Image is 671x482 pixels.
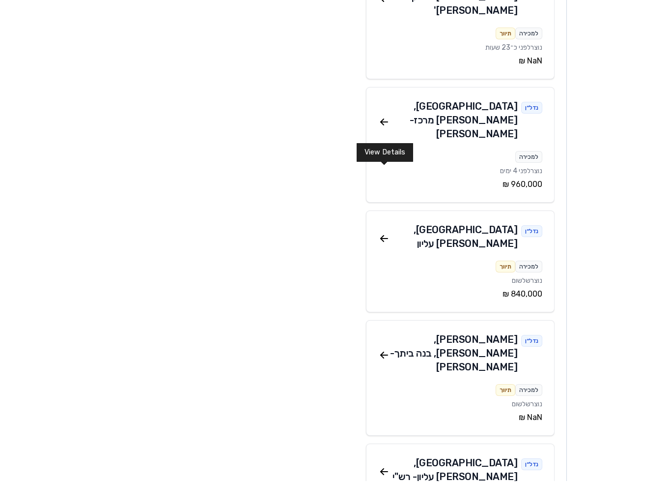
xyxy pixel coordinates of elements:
[378,56,542,68] div: ‏NaN ‏₪
[521,103,542,115] div: נדל״ן
[515,152,542,164] div: למכירה
[390,100,518,142] div: [GEOGRAPHIC_DATA] , [PERSON_NAME] מרכז - [PERSON_NAME]
[512,401,542,409] span: נוצר שלשום
[521,336,542,348] div: נדל״ן
[390,333,518,375] div: [PERSON_NAME] , [PERSON_NAME], בנה ביתך - [PERSON_NAME]
[496,262,515,273] div: תיווך
[496,385,515,397] div: תיווך
[378,180,542,191] div: ‏960,000 ‏₪
[378,289,542,301] div: ‏840,000 ‏₪
[521,459,542,471] div: נדל״ן
[512,277,542,286] span: נוצר שלשום
[496,29,515,40] div: תיווך
[390,224,518,251] div: [GEOGRAPHIC_DATA] , [PERSON_NAME] עליון
[500,168,542,176] span: נוצר לפני 4 ימים
[515,29,542,40] div: למכירה
[515,385,542,397] div: למכירה
[485,44,542,53] span: נוצר לפני כ־23 שעות
[378,413,542,424] div: ‏NaN ‏₪
[521,226,542,238] div: נדל״ן
[515,262,542,273] div: למכירה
